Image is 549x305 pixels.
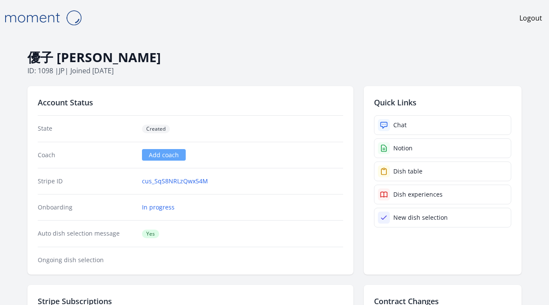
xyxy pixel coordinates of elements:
[27,66,522,76] p: ID: 1098 | | Joined [DATE]
[393,213,448,222] div: New dish selection
[374,208,511,227] a: New dish selection
[374,115,511,135] a: Chat
[38,177,135,185] dt: Stripe ID
[142,203,175,212] a: In progress
[374,161,511,181] a: Dish table
[59,66,65,75] span: jp
[38,229,135,238] dt: Auto dish selection message
[27,49,522,66] h1: 優子 [PERSON_NAME]
[374,138,511,158] a: Notion
[142,230,159,238] span: Yes
[38,151,135,159] dt: Coach
[393,167,422,176] div: Dish table
[393,144,413,152] div: Notion
[393,190,443,199] div: Dish experiences
[142,149,186,161] a: Add coach
[38,203,135,212] dt: Onboarding
[38,124,135,133] dt: State
[38,96,343,108] h2: Account Status
[374,96,511,108] h2: Quick Links
[38,256,135,264] dt: Ongoing dish selection
[519,13,542,23] a: Logout
[142,125,170,133] span: Created
[374,185,511,204] a: Dish experiences
[142,177,208,185] a: cus_SqS8NRLzQwx54M
[393,121,407,129] div: Chat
